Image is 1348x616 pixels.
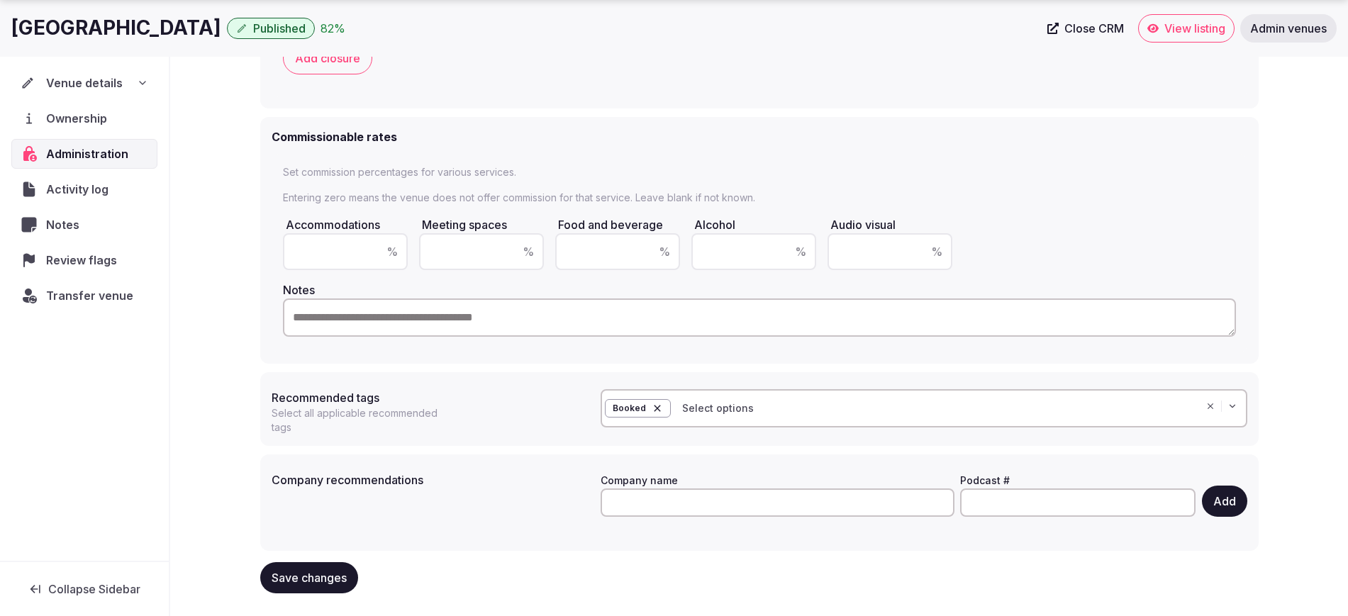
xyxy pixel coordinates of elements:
a: Ownership [11,103,157,133]
button: Collapse Sidebar [11,573,157,605]
h2: Commissionable rates [272,128,397,145]
span: % [386,243,398,260]
label: Company name [601,474,678,486]
span: Transfer venue [46,287,133,304]
label: Podcast # [960,474,1010,486]
p: Set commission percentages for various services. [283,165,1236,179]
span: Venue details [46,74,123,91]
p: Entering zero means the venue does not offer commission for that service. Leave blank if not known. [283,191,1236,205]
p: Select all applicable recommended tags [272,406,453,435]
span: % [659,243,670,260]
span: Notes [46,216,85,233]
button: 82% [321,20,345,37]
h1: [GEOGRAPHIC_DATA] [11,14,221,42]
span: Save changes [272,571,347,585]
div: Booked [605,399,671,418]
span: Administration [46,145,134,162]
span: Review flags [46,252,123,269]
button: Published [227,18,315,39]
span: Published [253,21,306,35]
button: Add closure [283,42,372,74]
button: Transfer venue [11,281,157,310]
span: View listing [1164,21,1225,35]
label: Alcohol [691,218,735,232]
label: Meeting spaces [419,218,507,232]
span: % [795,243,806,260]
a: Admin venues [1240,14,1337,43]
label: Notes [283,283,315,297]
button: BookedSelect options [601,389,1247,427]
a: Close CRM [1039,14,1132,43]
span: % [523,243,534,260]
label: Company recommendations [272,474,589,486]
span: Admin venues [1250,21,1327,35]
span: % [931,243,942,260]
div: 82 % [321,20,345,37]
button: Add [1202,486,1247,517]
a: Activity log [11,174,157,204]
a: View listing [1138,14,1235,43]
label: Food and beverage [555,218,663,232]
a: Review flags [11,245,157,275]
label: Recommended tags [272,392,589,403]
a: Administration [11,139,157,169]
button: Save changes [260,562,358,593]
span: Select options [682,401,754,415]
span: Activity log [46,181,114,198]
label: Accommodations [283,218,380,232]
label: Audio visual [828,218,896,232]
span: Ownership [46,110,113,127]
a: Notes [11,210,157,240]
span: Collapse Sidebar [48,582,140,596]
span: Close CRM [1064,21,1124,35]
